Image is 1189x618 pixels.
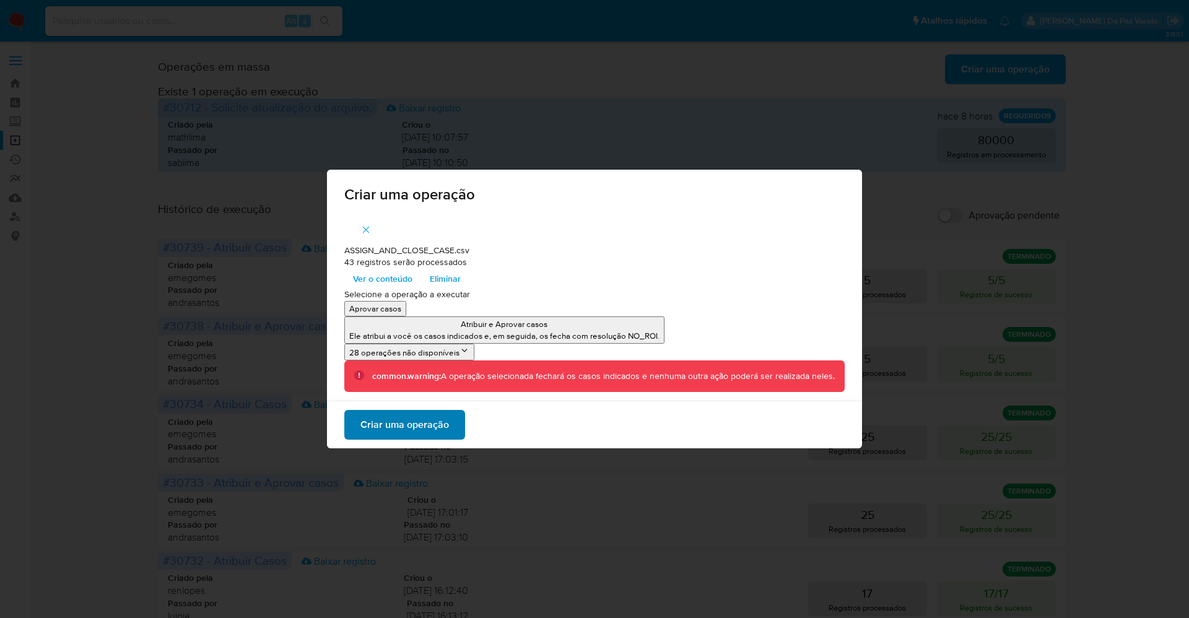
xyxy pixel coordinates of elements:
[421,269,469,289] button: Eliminar
[344,245,845,257] p: ASSIGN_AND_CLOSE_CASE.csv
[430,270,461,287] span: Eliminar
[344,301,406,316] button: Aprovar casos
[372,370,835,383] div: A operação selecionada fechará os casos indicados e nenhuma outra ação poderá ser realizada neles.
[344,256,845,269] p: 43 registros serão processados
[372,370,441,382] b: common.warning:
[344,316,664,344] button: Atribuir e Aprovar casosEle atribui a você os casos indicados e, em seguida, os fecha com resoluç...
[344,410,465,440] button: Criar uma operação
[349,318,660,330] p: Atribuir e Aprovar casos
[344,187,845,202] span: Criar uma operação
[349,330,660,342] p: Ele atribui a você os casos indicados e, em seguida, os fecha com resolução NO_ROI.
[353,270,412,287] span: Ver o conteúdo
[344,269,421,289] button: Ver o conteúdo
[344,344,474,360] button: 28 operações não disponíveis
[349,303,401,315] p: Aprovar casos
[360,411,449,438] span: Criar uma operação
[344,289,845,301] p: Selecione a operação a executar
